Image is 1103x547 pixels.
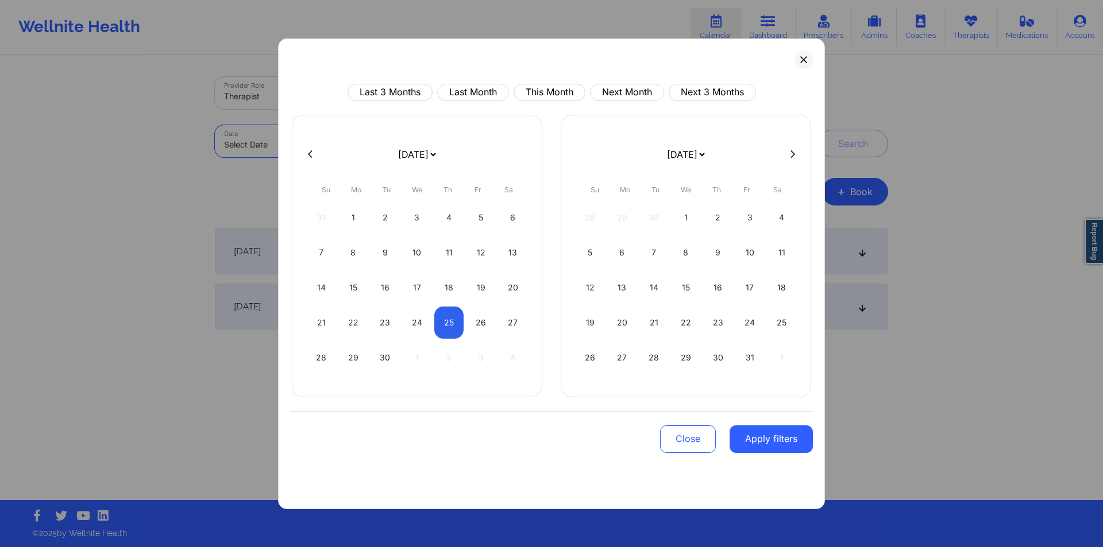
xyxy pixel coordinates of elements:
div: Thu Sep 18 2025 [434,271,464,304]
div: Tue Sep 16 2025 [371,271,400,304]
div: Wed Sep 10 2025 [403,236,432,269]
abbr: Wednesday [412,185,422,194]
div: Mon Sep 01 2025 [339,201,368,234]
div: Tue Oct 28 2025 [639,342,669,374]
div: Sat Sep 27 2025 [498,307,527,339]
div: Thu Sep 04 2025 [434,201,464,234]
div: Thu Oct 02 2025 [703,201,732,234]
div: Sat Sep 06 2025 [498,201,527,234]
div: Sat Oct 04 2025 [767,201,796,234]
abbr: Tuesday [383,185,391,194]
div: Fri Oct 03 2025 [735,201,765,234]
div: Tue Oct 21 2025 [639,307,669,339]
div: Mon Sep 15 2025 [339,271,368,304]
div: Sat Oct 25 2025 [767,307,796,339]
div: Wed Oct 01 2025 [672,201,701,234]
button: Next Month [590,84,664,101]
div: Mon Oct 13 2025 [608,271,637,304]
div: Sun Sep 07 2025 [307,236,336,269]
div: Fri Oct 24 2025 [735,307,765,339]
button: Apply filters [730,425,813,453]
div: Sun Sep 14 2025 [307,271,336,304]
div: Wed Sep 17 2025 [403,271,432,304]
div: Fri Sep 05 2025 [466,201,496,234]
div: Sat Oct 11 2025 [767,236,796,269]
div: Sun Oct 05 2025 [576,236,605,269]
div: Sun Sep 28 2025 [307,342,336,374]
abbr: Friday [475,185,481,194]
button: Close [660,425,716,453]
div: Wed Sep 03 2025 [403,201,432,234]
abbr: Sunday [322,185,330,194]
div: Thu Oct 30 2025 [703,342,732,374]
abbr: Monday [620,185,630,194]
div: Tue Oct 14 2025 [639,271,669,304]
div: Wed Sep 24 2025 [403,307,432,339]
div: Mon Sep 08 2025 [339,236,368,269]
abbr: Saturday [504,185,513,194]
button: Last Month [437,84,509,101]
div: Wed Oct 08 2025 [672,236,701,269]
div: Fri Sep 26 2025 [466,307,496,339]
div: Mon Oct 27 2025 [608,342,637,374]
div: Sat Sep 13 2025 [498,236,527,269]
div: Fri Sep 12 2025 [466,236,496,269]
abbr: Thursday [712,185,721,194]
abbr: Saturday [773,185,782,194]
button: This Month [514,84,585,101]
div: Tue Oct 07 2025 [639,236,669,269]
abbr: Thursday [443,185,452,194]
div: Fri Sep 19 2025 [466,271,496,304]
div: Fri Oct 17 2025 [735,271,765,304]
div: Thu Sep 25 2025 [434,307,464,339]
div: Thu Oct 16 2025 [703,271,732,304]
div: Wed Oct 22 2025 [672,307,701,339]
div: Sun Oct 26 2025 [576,342,605,374]
div: Mon Oct 06 2025 [608,236,637,269]
div: Thu Sep 11 2025 [434,236,464,269]
div: Tue Sep 23 2025 [371,307,400,339]
abbr: Friday [743,185,750,194]
div: Sat Sep 20 2025 [498,271,527,304]
div: Tue Sep 30 2025 [371,342,400,374]
abbr: Wednesday [681,185,691,194]
div: Mon Sep 29 2025 [339,342,368,374]
abbr: Monday [351,185,361,194]
div: Fri Oct 31 2025 [735,342,765,374]
button: Last 3 Months [348,84,433,101]
div: Wed Oct 15 2025 [672,271,701,304]
div: Thu Oct 23 2025 [703,307,732,339]
div: Thu Oct 09 2025 [703,236,732,269]
div: Tue Sep 09 2025 [371,236,400,269]
div: Sun Oct 12 2025 [576,271,605,304]
button: Next 3 Months [669,84,756,101]
div: Mon Sep 22 2025 [339,307,368,339]
abbr: Sunday [591,185,599,194]
div: Sun Oct 19 2025 [576,307,605,339]
div: Wed Oct 29 2025 [672,342,701,374]
div: Mon Oct 20 2025 [608,307,637,339]
div: Fri Oct 10 2025 [735,236,765,269]
div: Tue Sep 02 2025 [371,201,400,234]
abbr: Tuesday [651,185,660,194]
div: Sun Sep 21 2025 [307,307,336,339]
div: Sat Oct 18 2025 [767,271,796,304]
